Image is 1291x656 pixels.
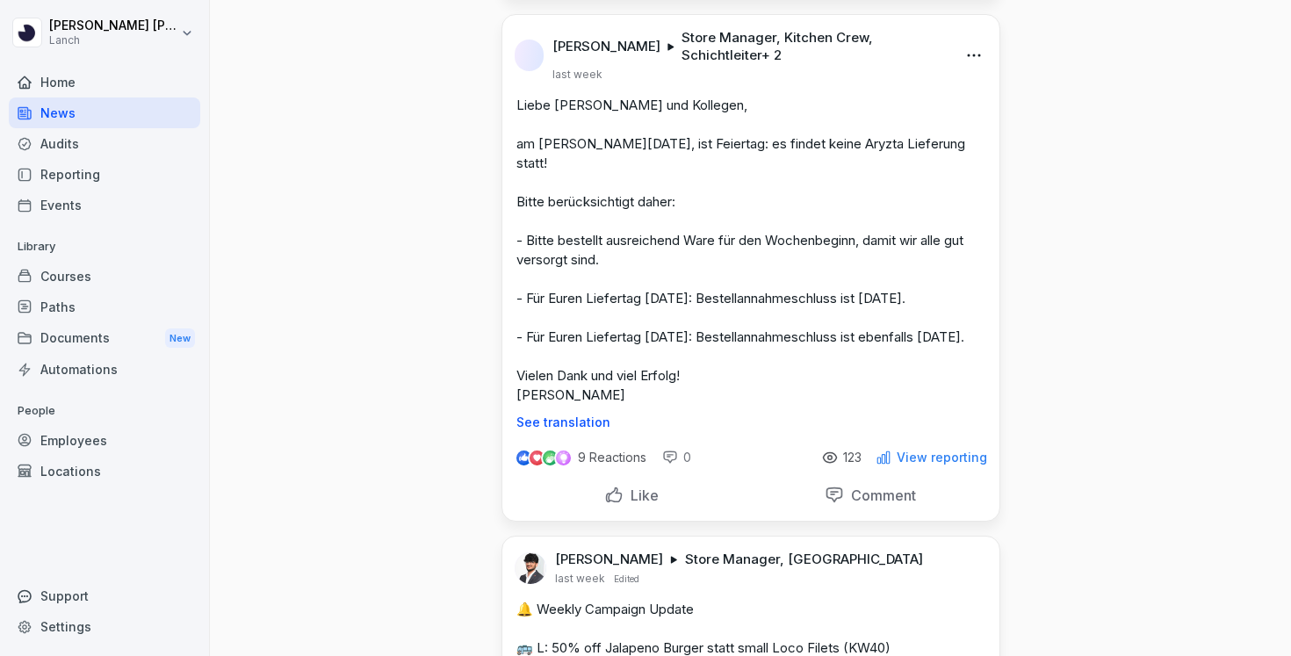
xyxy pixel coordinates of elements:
p: [PERSON_NAME] [PERSON_NAME] [49,18,177,33]
a: Home [9,67,200,97]
p: Comment [844,487,916,504]
img: inspiring [556,450,571,465]
img: love [530,451,544,465]
p: [PERSON_NAME] [555,551,663,568]
p: 9 Reactions [578,451,646,465]
a: News [9,97,200,128]
a: Locations [9,456,200,487]
a: Automations [9,354,200,385]
a: Employees [9,425,200,456]
img: celebrate [543,451,558,465]
a: Paths [9,292,200,322]
p: last week [555,572,605,586]
p: last week [552,68,602,82]
p: Edited [614,572,639,586]
p: See translation [516,415,985,429]
div: New [165,328,195,349]
a: DocumentsNew [9,322,200,355]
a: Events [9,190,200,220]
p: People [9,397,200,425]
a: Audits [9,128,200,159]
a: Settings [9,611,200,642]
p: View reporting [897,451,987,465]
div: Documents [9,322,200,355]
p: 123 [843,451,862,465]
div: 0 [662,449,691,466]
p: Library [9,233,200,261]
p: Lanch [49,34,177,47]
a: Courses [9,261,200,292]
p: Store Manager, Kitchen Crew, Schichtleiter + 2 [682,29,943,64]
img: tvucj8tul2t4wohdgetxw0db.png [515,552,546,584]
img: like [516,451,530,465]
div: Support [9,580,200,611]
p: Like [624,487,659,504]
a: Reporting [9,159,200,190]
p: Liebe [PERSON_NAME] und Kollegen, am [PERSON_NAME][DATE], ist Feiertag: es findet keine Aryzta Li... [516,96,985,405]
img: t11hid2jppelx39d7ll7vo2q.png [515,40,544,71]
p: Store Manager, [GEOGRAPHIC_DATA] [685,551,923,568]
p: [PERSON_NAME] [552,38,660,55]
